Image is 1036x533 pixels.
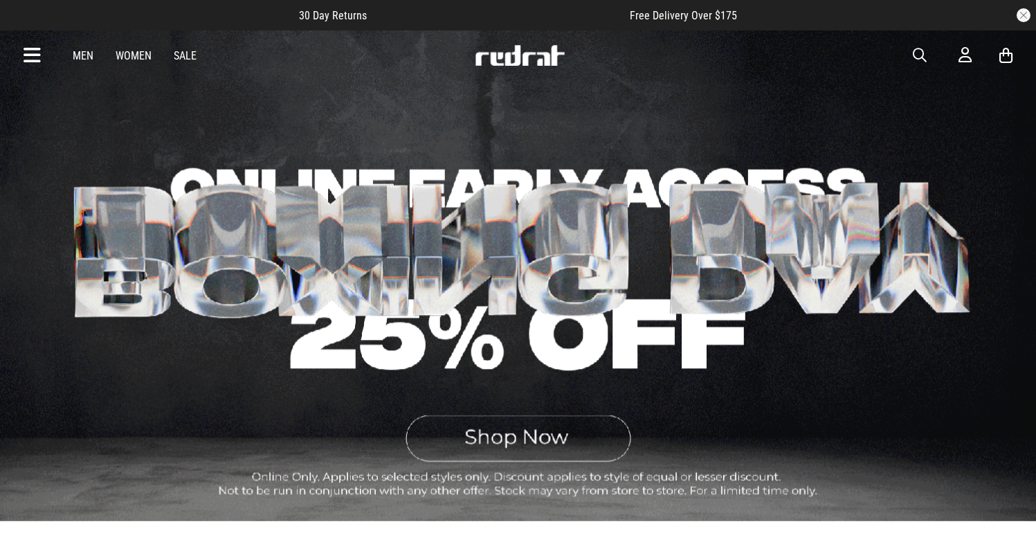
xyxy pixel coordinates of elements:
[73,49,93,62] a: Men
[394,8,602,22] iframe: Customer reviews powered by Trustpilot
[474,45,565,66] img: Redrat logo
[174,49,197,62] a: Sale
[116,49,152,62] a: Women
[299,9,367,22] span: 30 Day Returns
[630,9,737,22] span: Free Delivery Over $175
